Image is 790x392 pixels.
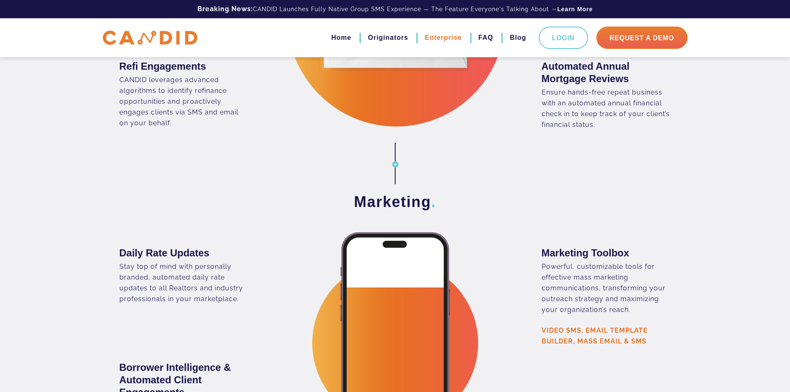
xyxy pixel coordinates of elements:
[425,31,462,45] a: Enterprise
[539,27,588,49] a: Login
[119,192,671,212] h3: Marketing
[510,31,526,45] a: Blog
[557,5,593,13] a: Learn More
[431,193,436,210] span: .
[103,31,197,45] img: CANDID APP
[368,31,408,45] a: Originators
[119,60,249,73] h3: Refi Engagements
[542,261,671,315] p: Powerful, customizable tools for effective mass marketing communications, transforming your outre...
[331,31,351,45] a: Home
[119,247,249,259] h3: Daily Rate Updates
[596,27,688,49] a: Request A Demo
[479,31,493,45] a: FAQ
[542,87,671,130] div: Ensure hands-free repeat business with an automated annual financial check in to keep track of yo...
[119,75,249,129] div: CANDID leverages advanced algorithms to identify refinance opportunities and proactively engages ...
[197,5,253,13] b: Breaking News:
[119,261,249,304] div: Stay top of mind with personally branded, automated daily rate updates to all Realtors and indust...
[542,247,671,259] h3: Marketing Toolbox
[542,326,648,345] strong: VIDEO SMS, EMAIL TEMPLATE BUILDER, MASS EMAIL & SMS
[542,60,671,85] h3: Automated Annual Mortgage Reviews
